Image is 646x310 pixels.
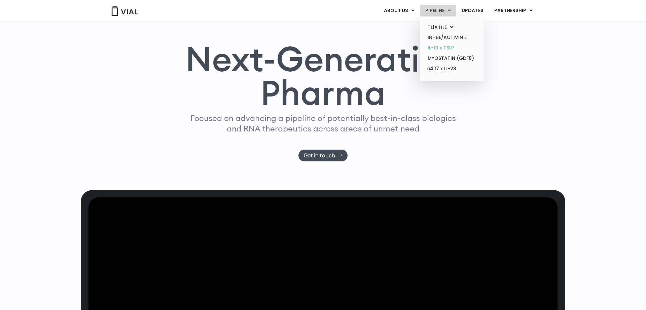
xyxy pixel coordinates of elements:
[379,5,420,16] a: ABOUT USMenu Toggle
[422,22,481,33] a: TL1A HLEMenu Toggle
[422,53,481,64] a: MYOSTATIN (GDF8)
[304,153,335,158] span: Get in touch
[177,42,469,110] h1: Next-Generation Pharma
[489,5,538,16] a: PARTNERSHIPMenu Toggle
[420,5,456,16] a: PIPELINEMenu Toggle
[298,150,348,161] a: Get in touch
[187,113,459,134] p: Focused on advancing a pipeline of potentially best-in-class biologics and RNA therapeutics acros...
[422,32,481,43] a: INHBE/ACTIVIN E
[456,5,489,16] a: UPDATES
[111,6,138,16] img: Vial Logo
[422,64,481,74] a: α4β7 x IL-23
[422,43,481,53] a: IL-13 x TSLP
